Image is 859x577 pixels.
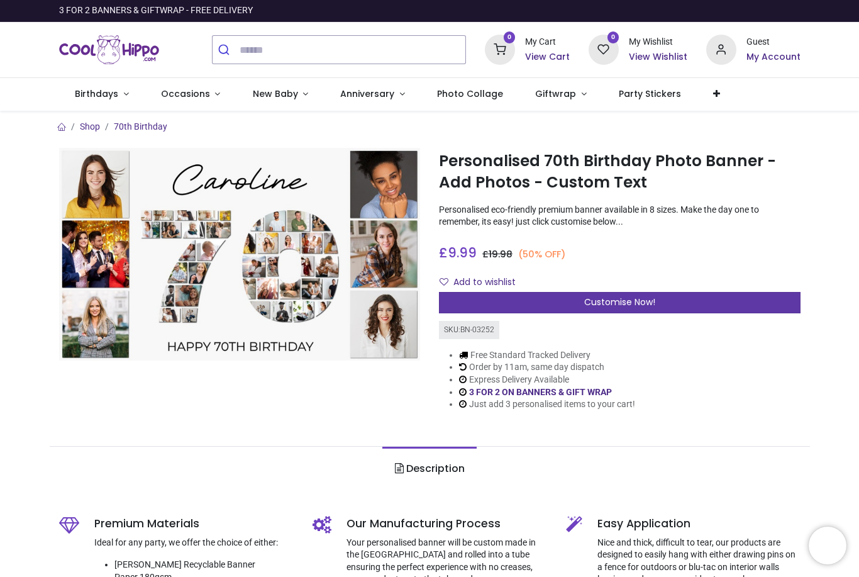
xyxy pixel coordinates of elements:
[482,248,513,260] span: £
[519,78,603,111] a: Giftwrap
[382,447,476,491] a: Description
[439,204,801,228] p: Personalised eco-friendly premium banner available in 8 sizes. Make the day one to remember, its ...
[59,32,160,67] img: Cool Hippo
[584,296,655,308] span: Customise Now!
[459,349,635,362] li: Free Standard Tracked Delivery
[525,51,570,64] a: View Cart
[439,244,477,262] span: £
[161,87,210,100] span: Occasions
[459,398,635,411] li: Just add 3 personalised items to your cart!
[346,516,547,532] h5: Our Manufacturing Process
[536,4,801,17] iframe: Customer reviews powered by Trustpilot
[485,44,515,54] a: 0
[213,36,240,64] button: Submit
[94,537,294,549] p: Ideal for any party, we offer the choice of either:
[518,248,566,261] small: (50% OFF)
[253,87,298,100] span: New Baby
[535,87,576,100] span: Giftwrap
[629,51,687,64] a: View Wishlist
[75,87,118,100] span: Birthdays
[437,87,503,100] span: Photo Collage
[439,150,801,194] h1: Personalised 70th Birthday Photo Banner - Add Photos - Custom Text
[80,121,100,132] a: Shop
[59,148,421,361] img: Personalised 70th Birthday Photo Banner - Add Photos - Custom Text
[114,121,167,132] a: 70th Birthday
[504,31,516,43] sup: 0
[439,321,499,339] div: SKU: BN-03252
[59,4,253,17] div: 3 FOR 2 BANNERS & GIFTWRAP - FREE DELIVERY
[619,87,681,100] span: Party Stickers
[94,516,294,532] h5: Premium Materials
[340,87,394,100] span: Anniversary
[145,78,236,111] a: Occasions
[439,272,526,293] button: Add to wishlistAdd to wishlist
[448,244,477,262] span: 9.99
[324,78,421,111] a: Anniversary
[459,374,635,386] li: Express Delivery Available
[589,44,619,54] a: 0
[236,78,324,111] a: New Baby
[809,527,846,564] iframe: Brevo live chat
[525,36,570,48] div: My Cart
[746,36,801,48] div: Guest
[597,516,801,532] h5: Easy Application
[59,32,160,67] a: Logo of Cool Hippo
[59,78,145,111] a: Birthdays
[746,51,801,64] a: My Account
[607,31,619,43] sup: 0
[629,36,687,48] div: My Wishlist
[459,361,635,374] li: Order by 11am, same day dispatch
[469,387,612,397] a: 3 FOR 2 ON BANNERS & GIFT WRAP
[489,248,513,260] span: 19.98
[440,277,448,286] i: Add to wishlist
